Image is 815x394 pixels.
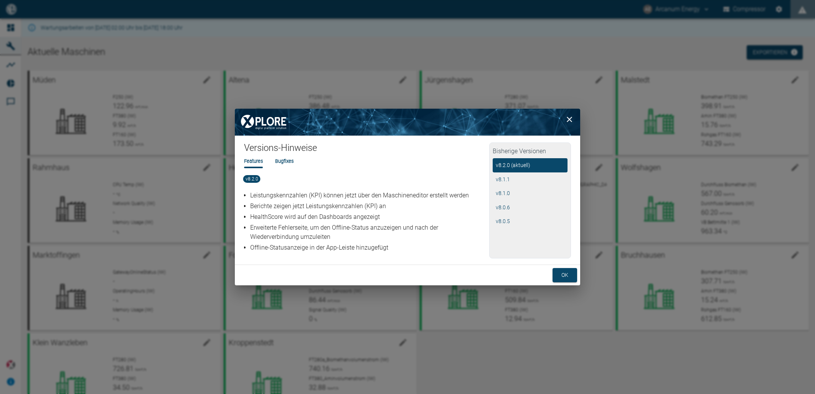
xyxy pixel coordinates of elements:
[250,202,487,211] p: Berichte zeigen jetzt Leistungskennzahlen (KPI) an
[493,158,568,172] button: v8.2.0 (aktuell)
[493,172,568,187] button: v8.1.1
[493,146,568,158] h2: Bisherige Versionen
[562,112,577,127] button: close
[250,212,487,222] p: HealthScore wird auf den Dashboards angezeigt
[493,214,568,228] button: v8.0.5
[275,157,294,165] li: Bugfixes
[235,109,580,136] img: background image
[493,186,568,200] button: v8.1.0
[250,243,487,252] p: Offline-Statusanzeige in der App-Leiste hinzugefügt
[244,142,489,157] h1: Versions-Hinweise
[250,223,487,242] p: Erweiterte Fehlerseite, um den Offline-Status anzuzeigen und nach der Wiederverbindung umzuleiten
[243,175,261,183] span: v8.2.0
[493,200,568,215] button: v8.0.6
[250,191,487,200] p: Leistungskennzahlen (KPI) können jetzt über den Maschineneditor erstellt werden
[244,157,263,165] li: Features
[553,268,577,282] button: ok
[235,109,292,136] img: XPLORE Logo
